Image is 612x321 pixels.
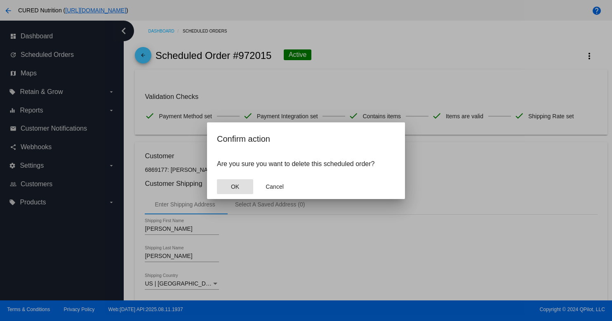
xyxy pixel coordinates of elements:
button: Close dialog [217,179,253,194]
h2: Confirm action [217,132,395,145]
span: Cancel [266,183,284,190]
p: Are you sure you want to delete this scheduled order? [217,160,395,168]
button: Close dialog [257,179,293,194]
span: OK [231,183,239,190]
